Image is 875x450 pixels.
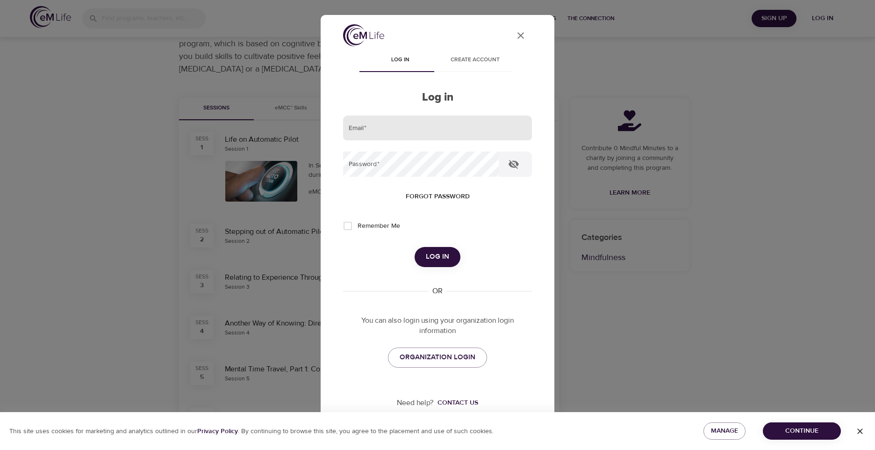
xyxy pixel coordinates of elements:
div: Contact us [437,398,478,407]
p: Need help? [397,398,434,408]
div: OR [429,286,446,297]
span: Remember Me [358,221,400,231]
span: Log in [368,55,432,65]
a: ORGANIZATION LOGIN [388,348,487,367]
span: Create account [443,55,507,65]
span: Manage [711,425,738,437]
h2: Log in [343,91,532,104]
span: ORGANIZATION LOGIN [400,351,475,363]
p: You can also login using your organization login information [343,315,532,337]
div: disabled tabs example [343,50,532,72]
img: logo [343,24,384,46]
a: Contact us [434,398,478,407]
span: Forgot password [406,191,470,203]
b: Privacy Policy [197,427,238,435]
button: close [509,24,532,47]
span: Log in [426,251,449,263]
button: Log in [415,247,460,267]
span: Continue [770,425,833,437]
button: Forgot password [402,188,473,205]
